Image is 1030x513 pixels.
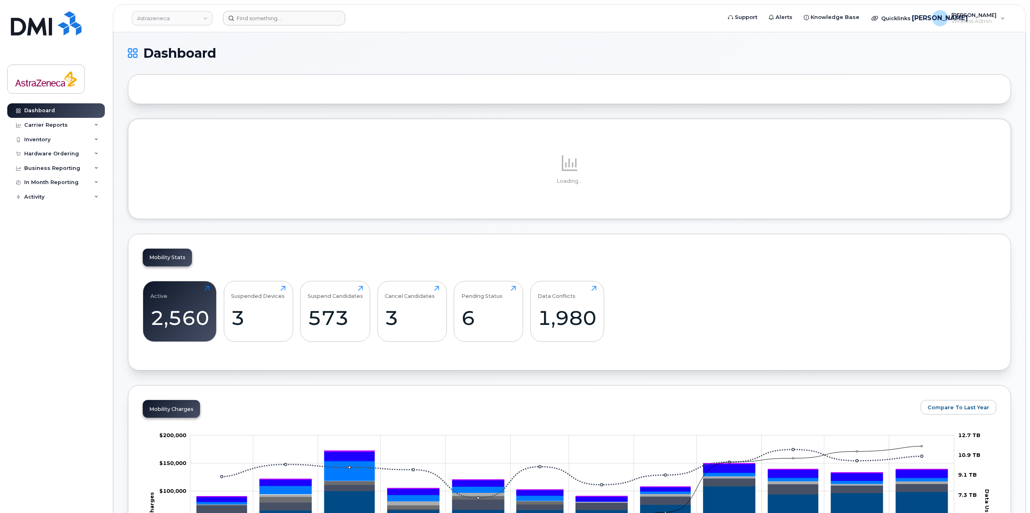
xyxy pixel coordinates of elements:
div: Suspended Devices [231,286,285,299]
g: QST [197,450,948,496]
div: 3 [385,306,439,330]
tspan: $100,000 [159,487,186,494]
div: 2,560 [150,306,209,330]
tspan: 12.7 TB [958,431,980,438]
div: Suspend Candidates [308,286,363,299]
a: Active2,560 [150,286,209,337]
a: Data Conflicts1,980 [538,286,596,337]
div: Cancel Candidates [385,286,435,299]
tspan: 10.9 TB [958,452,980,458]
div: Data Conflicts [538,286,575,299]
div: 573 [308,306,363,330]
tspan: $200,000 [159,431,186,438]
tspan: 9.1 TB [958,471,977,478]
g: $0 [159,431,186,438]
tspan: 7.3 TB [958,491,977,498]
div: 3 [231,306,286,330]
g: $0 [159,459,186,466]
span: Compare To Last Year [928,404,989,411]
a: Cancel Candidates3 [385,286,439,337]
g: $0 [159,487,186,494]
button: Compare To Last Year [921,400,996,415]
g: GST [197,460,948,502]
p: Loading... [143,178,996,185]
g: HST [197,452,948,501]
div: Pending Status [461,286,502,299]
a: Suspended Devices3 [231,286,286,337]
tspan: $150,000 [159,459,186,466]
div: 1,980 [538,306,596,330]
a: Suspend Candidates573 [308,286,363,337]
div: Active [150,286,167,299]
span: Dashboard [143,47,216,59]
div: 6 [461,306,516,330]
a: Pending Status6 [461,286,516,337]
